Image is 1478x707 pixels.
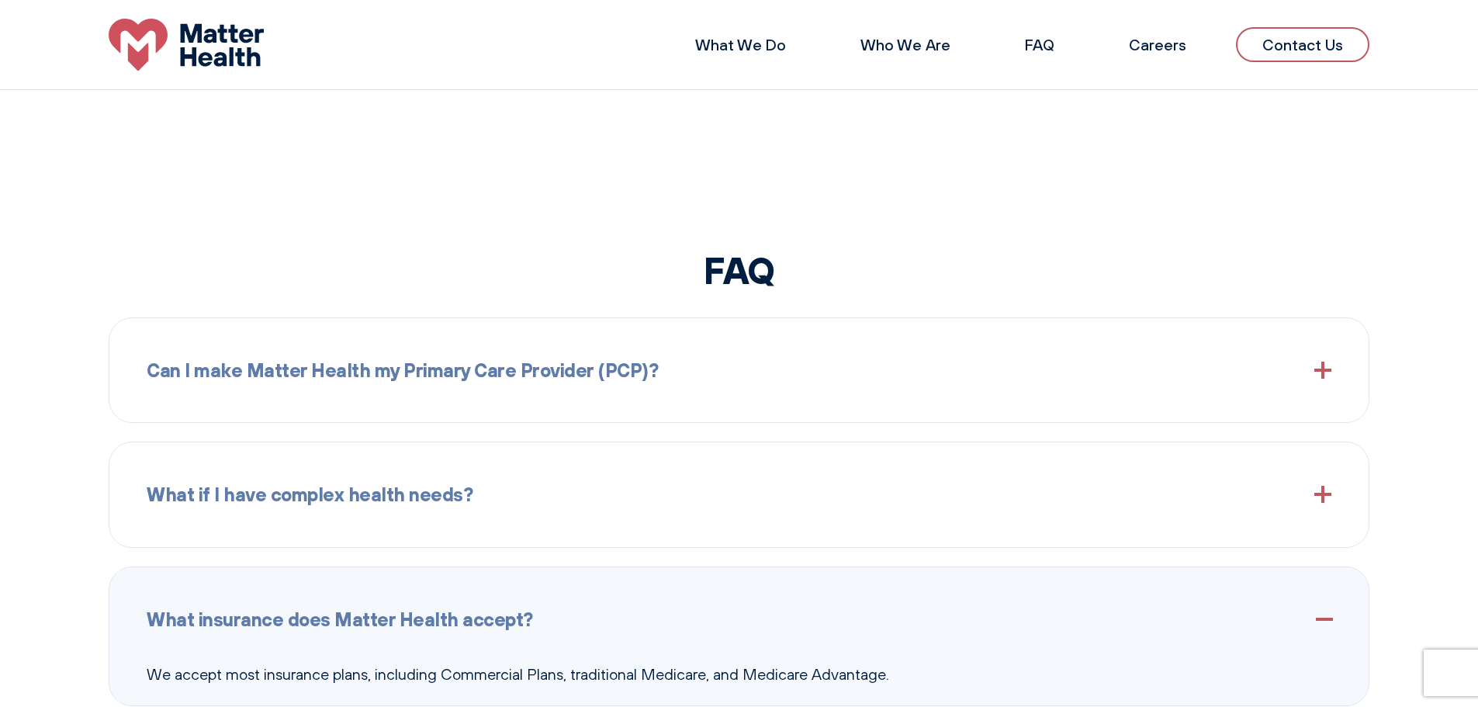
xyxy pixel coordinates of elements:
a: What We Do [695,35,786,54]
a: Careers [1129,35,1186,54]
span: Can I make Matter Health my Primary Care Provider (PCP)? [147,355,658,385]
a: FAQ [1025,35,1054,54]
a: Contact Us [1236,27,1369,62]
a: Who We Are [860,35,950,54]
h2: FAQ [109,248,1369,293]
span: What if I have complex health needs? [147,480,472,509]
p: We accept most insurance plans, including Commercial Plans, traditional Medicare, and Medicare Ad... [147,662,1331,687]
span: What insurance does Matter Health accept? [147,605,533,634]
